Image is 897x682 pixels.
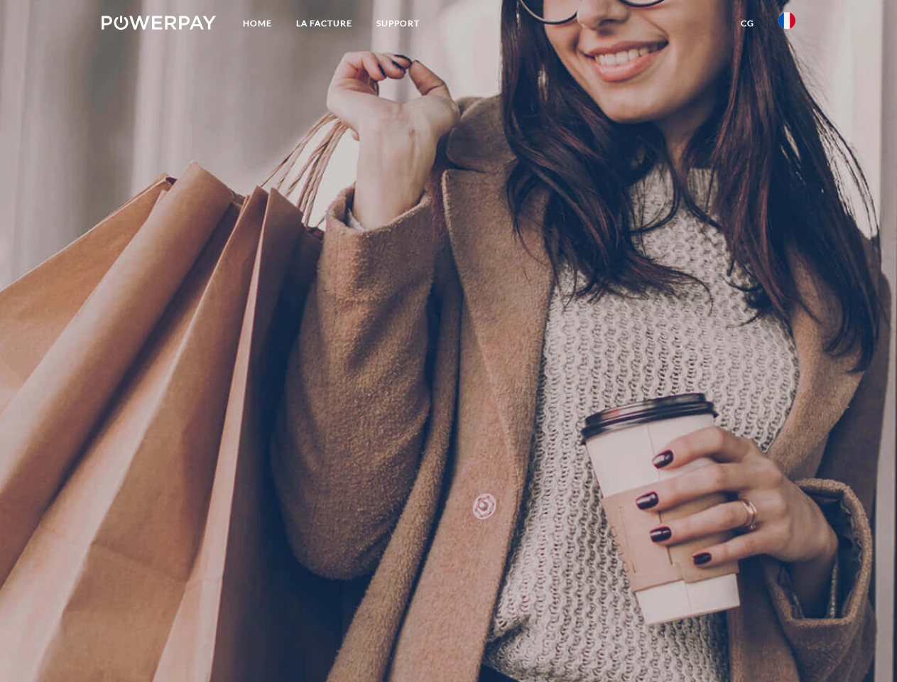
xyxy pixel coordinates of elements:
[231,11,284,36] a: Home
[102,16,216,30] img: logo-powerpay-white.svg
[778,12,795,29] img: fr
[364,11,432,36] a: Support
[729,11,766,36] a: CG
[284,11,364,36] a: LA FACTURE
